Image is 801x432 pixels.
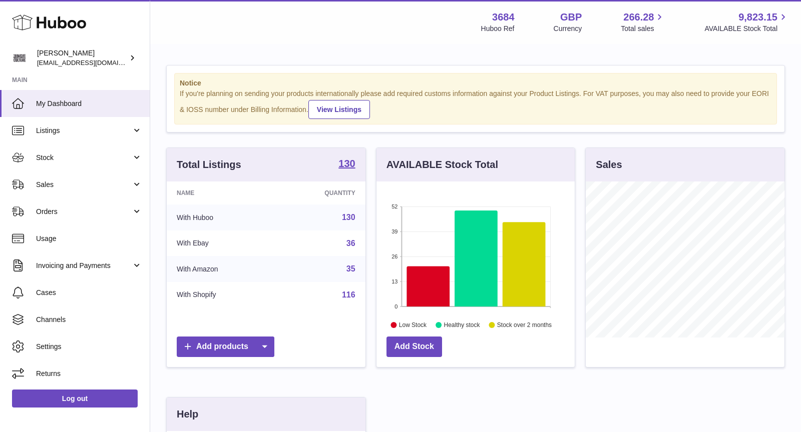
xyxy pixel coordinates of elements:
[394,303,397,309] text: 0
[12,389,138,407] a: Log out
[37,58,147,66] span: [EMAIL_ADDRESS][DOMAIN_NAME]
[177,407,198,421] h3: Help
[492,10,515,24] strong: 3684
[275,181,365,204] th: Quantity
[596,158,622,171] h3: Sales
[167,181,275,204] th: Name
[36,207,132,216] span: Orders
[12,50,27,65] img: theinternationalventure@gmail.com
[338,158,355,170] a: 130
[36,261,132,270] span: Invoicing and Payments
[391,253,397,259] text: 26
[621,10,665,33] a: 266.28 Total sales
[386,158,498,171] h3: AVAILABLE Stock Total
[167,256,275,282] td: With Amazon
[36,369,142,378] span: Returns
[621,24,665,33] span: Total sales
[399,321,427,328] text: Low Stock
[36,288,142,297] span: Cases
[36,99,142,108] span: My Dashboard
[167,230,275,256] td: With Ebay
[342,213,355,221] a: 130
[36,315,142,324] span: Channels
[497,321,552,328] text: Stock over 2 months
[308,100,370,119] a: View Listings
[177,158,241,171] h3: Total Listings
[391,203,397,209] text: 52
[180,89,771,119] div: If you're planning on sending your products internationally please add required customs informati...
[177,336,274,357] a: Add products
[167,204,275,230] td: With Huboo
[36,153,132,162] span: Stock
[36,126,132,135] span: Listings
[623,10,654,24] span: 266.28
[167,282,275,308] td: With Shopify
[554,24,582,33] div: Currency
[560,10,582,24] strong: GBP
[346,264,355,273] a: 35
[704,24,789,33] span: AVAILABLE Stock Total
[346,239,355,247] a: 36
[36,342,142,351] span: Settings
[738,10,777,24] span: 9,823.15
[180,78,771,88] strong: Notice
[338,158,355,168] strong: 130
[37,48,127,67] div: [PERSON_NAME]
[391,228,397,234] text: 39
[444,321,480,328] text: Healthy stock
[704,10,789,33] a: 9,823.15 AVAILABLE Stock Total
[342,290,355,299] a: 116
[36,180,132,189] span: Sales
[386,336,442,357] a: Add Stock
[391,278,397,284] text: 13
[481,24,515,33] div: Huboo Ref
[36,234,142,243] span: Usage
